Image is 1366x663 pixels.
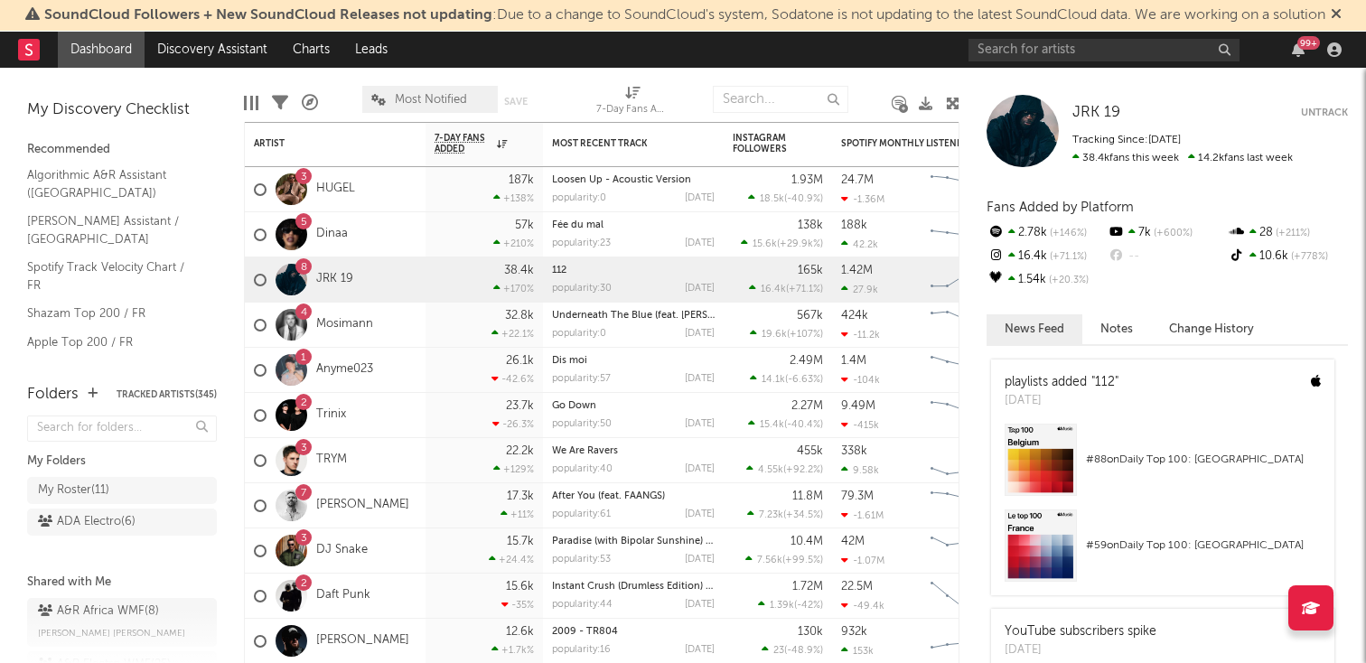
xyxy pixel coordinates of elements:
div: -26.3 % [492,418,534,430]
svg: Chart title [922,167,1004,212]
div: -- [1107,245,1227,268]
div: Filters [272,77,288,129]
div: -42.6 % [491,373,534,385]
a: After You (feat. FAANGS) [552,491,665,501]
span: [PERSON_NAME] [PERSON_NAME] [38,622,185,644]
div: +129 % [493,463,534,475]
div: 15.7k [507,536,534,547]
div: Shared with Me [27,572,217,593]
svg: Chart title [922,574,1004,619]
span: Dismiss [1331,8,1342,23]
div: 79.3M [841,490,874,502]
div: popularity: 30 [552,284,612,294]
div: 22.2k [506,445,534,457]
a: Daft Punk [316,588,370,603]
div: 1.42M [841,265,873,276]
span: 16.4k [761,285,786,294]
div: 32.8k [505,310,534,322]
a: JRK 19 [1072,104,1120,122]
svg: Chart title [922,528,1004,574]
div: ADA Electro ( 6 ) [38,511,136,533]
span: -40.9 % [787,194,820,204]
div: 2009 - TR804 [552,627,715,637]
div: 7k [1107,221,1227,245]
span: +99.5 % [785,556,820,565]
div: popularity: 0 [552,329,606,339]
button: Notes [1082,314,1151,344]
span: 38.4k fans this week [1072,153,1179,163]
div: playlists added [1005,373,1118,392]
div: Go Down [552,401,715,411]
div: 17.3k [507,490,534,502]
svg: Chart title [922,257,1004,303]
div: 10.4M [791,536,823,547]
a: Go Down [552,401,596,411]
a: Anyme023 [316,362,373,378]
span: +92.2 % [786,465,820,475]
a: Underneath The Blue (feat. [PERSON_NAME]) - VIP edit [552,311,809,321]
div: Instant Crush (Drumless Edition) (feat. Julian Casablancas) [552,582,715,592]
a: My Roster(11) [27,477,217,504]
a: A&R Africa WMF(8)[PERSON_NAME] [PERSON_NAME] [27,598,217,647]
div: [DATE] [1005,392,1118,410]
a: Trinix [316,407,346,423]
div: 22.5M [841,581,873,593]
button: Change History [1151,314,1272,344]
div: popularity: 53 [552,555,611,565]
div: popularity: 44 [552,600,613,610]
svg: Chart title [922,483,1004,528]
div: ( ) [745,554,823,565]
span: Fans Added by Platform [987,201,1134,214]
div: ( ) [750,373,823,385]
span: -6.63 % [788,375,820,385]
a: We Are Ravers [552,446,618,456]
span: Most Notified [395,94,467,106]
a: Shazam Top 200 / FR [27,303,199,323]
a: HUGEL [316,182,355,197]
div: 9.58k [841,464,879,476]
span: 23 [773,646,784,656]
a: Instant Crush (Drumless Edition) (feat. [PERSON_NAME]) [552,582,813,592]
div: A&R Africa WMF ( 8 ) [38,601,159,622]
a: [PERSON_NAME] [316,633,409,649]
div: 24.7M [841,174,874,186]
div: 112 [552,266,715,275]
div: 153k [841,645,874,657]
div: +11 % [501,509,534,520]
div: +210 % [493,238,534,249]
div: We Are Ravers [552,446,715,456]
span: +211 % [1273,229,1310,238]
div: YouTube subscribers spike [1005,622,1156,641]
div: ( ) [750,328,823,340]
svg: Chart title [922,212,1004,257]
div: [DATE] [685,600,715,610]
input: Search for artists [968,39,1240,61]
button: 99+ [1292,42,1305,57]
svg: Chart title [922,303,1004,348]
div: popularity: 61 [552,509,611,519]
div: ( ) [747,509,823,520]
span: 4.55k [758,465,783,475]
div: [DATE] [685,329,715,339]
div: 12.6k [506,626,534,638]
span: 7.56k [757,556,782,565]
div: 2.49M [790,355,823,367]
div: Folders [27,384,79,406]
div: 16.4k [987,245,1107,268]
a: 2009 - TR804 [552,627,618,637]
a: JRK 19 [316,272,353,287]
span: +107 % [790,330,820,340]
div: 165k [798,265,823,276]
div: -1.36M [841,193,884,205]
div: 424k [841,310,868,322]
div: 138k [798,219,823,231]
a: Fée du mal [552,220,603,230]
div: 2.27M [791,400,823,412]
div: 57k [515,219,534,231]
a: TRYM [316,453,347,468]
span: 1.39k [770,601,794,611]
div: [DATE] [685,645,715,655]
button: News Feed [987,314,1082,344]
a: [PERSON_NAME] [316,498,409,513]
div: +24.4 % [489,554,534,565]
